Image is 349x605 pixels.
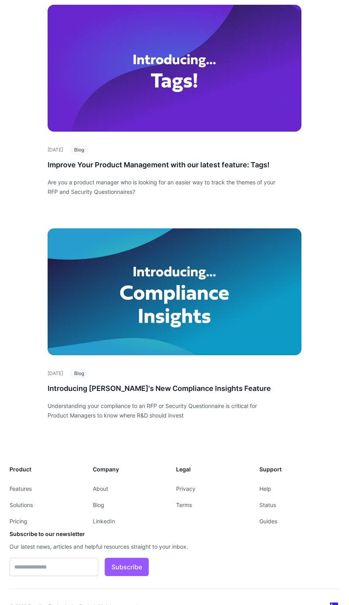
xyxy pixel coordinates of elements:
a: Guides [259,518,277,525]
span: Improve Your Product Management with our latest feature: Tags! [48,161,270,169]
a: Pricing [10,518,27,525]
a: LinkedIn [93,518,115,525]
span: Blog [69,368,89,379]
time: [DATE] [48,147,63,153]
a: Are you a product manager who is looking for an easier way to track the themes of your RFP and Se... [48,5,301,197]
p: Our latest news, articles and helpful resources straight to your inbox. [10,542,256,551]
h3: Subscribe to our newsletter [10,529,256,539]
a: Help [259,485,271,492]
a: Blog [93,502,104,508]
a: About [93,485,108,492]
a: Terms [176,502,192,508]
a: Understanding your compliance to an RFP or Security Questionnaire is critical for Product Manager... [48,228,301,420]
time: [DATE] [48,370,63,377]
h3: Legal [176,465,256,474]
h3: Product [10,465,90,474]
h3: Support [259,465,339,474]
a: Status [259,502,276,508]
span: Blog [69,144,89,155]
a: Features [10,485,32,492]
span: Introducing [PERSON_NAME]'s New Compliance Insights Feature [48,384,271,392]
h3: Company [93,465,173,474]
a: Privacy [176,485,196,492]
button: Subscribe [105,558,149,576]
a: Solutions [10,502,33,508]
